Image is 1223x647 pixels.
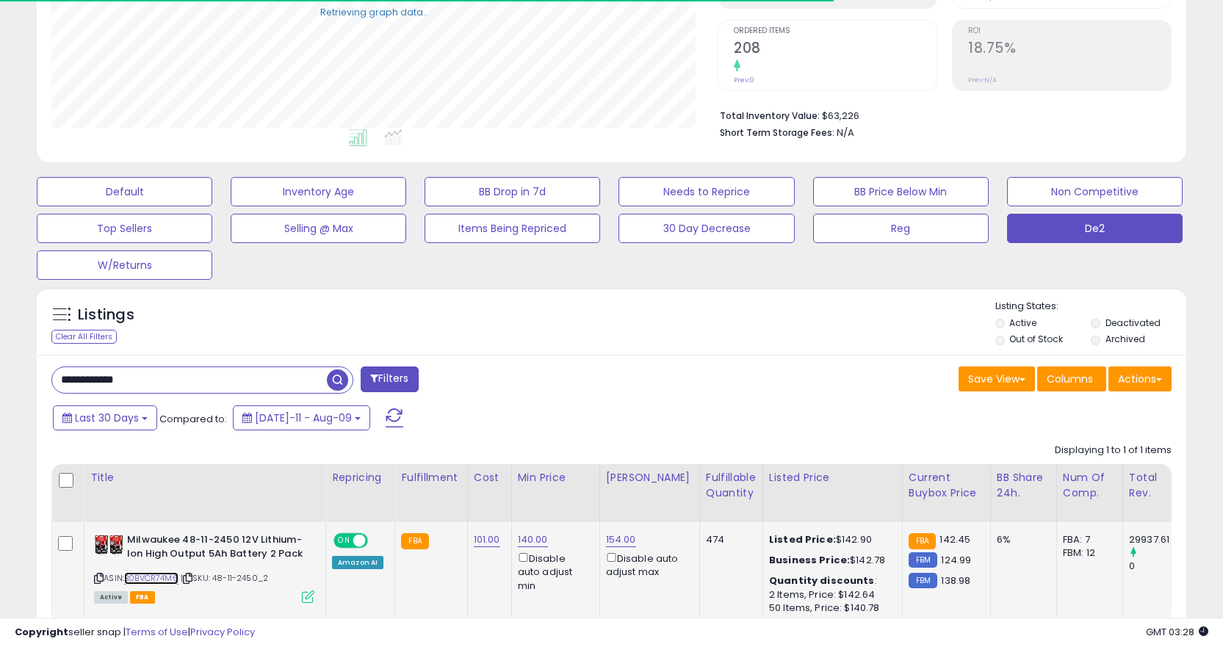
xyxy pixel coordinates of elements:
span: [DATE]-11 - Aug-09 [255,411,352,425]
span: 2025-09-9 03:28 GMT [1146,625,1208,639]
span: Last 30 Days [75,411,139,425]
button: Save View [959,366,1035,391]
a: 154.00 [606,532,636,547]
span: Compared to: [159,412,227,426]
div: 50 Items, Price: $140.78 [769,601,891,615]
label: Deactivated [1105,317,1161,329]
button: Actions [1108,366,1172,391]
div: Displaying 1 to 1 of 1 items [1055,444,1172,458]
a: Privacy Policy [190,625,255,639]
span: ON [335,535,353,547]
span: Ordered Items [734,27,937,35]
span: All listings currently available for purchase on Amazon [94,591,128,604]
div: $142.78 [769,554,891,567]
div: Title [90,470,320,485]
b: Short Term Storage Fees: [720,126,834,139]
div: Amazon AI [332,556,383,569]
small: Prev: 0 [734,76,754,84]
div: : [769,574,891,588]
span: Columns [1047,372,1093,386]
div: ASIN: [94,533,314,601]
div: Fulfillable Quantity [706,470,757,501]
small: Prev: N/A [968,76,997,84]
div: Disable auto adjust max [606,550,688,579]
li: $63,226 [720,106,1161,123]
div: Listed Price [769,470,896,485]
button: Filters [361,366,418,392]
button: [DATE]-11 - Aug-09 [233,405,370,430]
div: 0 [1129,560,1188,573]
b: Quantity discounts [769,574,875,588]
button: W/Returns [37,250,212,280]
button: Columns [1037,366,1106,391]
span: | SKU: 48-11-2450_2 [181,572,268,584]
button: 30 Day Decrease [618,214,794,243]
b: Milwaukee 48-11-2450 12V Lithium-Ion High Output 5Ah Battery 2 Pack [127,533,306,564]
a: Terms of Use [126,625,188,639]
button: De2 [1007,214,1183,243]
a: 140.00 [518,532,548,547]
div: Disable auto adjust min [518,550,588,593]
b: Listed Price: [769,532,836,546]
span: N/A [837,126,854,140]
div: seller snap | | [15,626,255,640]
div: Repricing [332,470,389,485]
a: B0BVCR74M6 [124,572,178,585]
a: 101.00 [474,532,500,547]
strong: Copyright [15,625,68,639]
button: Top Sellers [37,214,212,243]
h5: Listings [78,305,134,325]
div: 29937.61 [1129,533,1188,546]
button: Inventory Age [231,177,406,206]
div: Retrieving graph data.. [320,5,427,18]
div: 6% [997,533,1045,546]
div: BB Share 24h. [997,470,1050,501]
span: 124.99 [941,553,971,567]
div: [PERSON_NAME] [606,470,693,485]
div: 474 [706,533,751,546]
h2: 18.75% [968,40,1171,59]
small: FBM [909,573,937,588]
button: Selling @ Max [231,214,406,243]
label: Active [1009,317,1036,329]
img: 41W5ThxpLqL._SL40_.jpg [94,533,123,555]
button: Needs to Reprice [618,177,794,206]
small: FBA [401,533,428,549]
div: Cost [474,470,505,485]
button: Last 30 Days [53,405,157,430]
div: Total Rev. [1129,470,1183,501]
span: FBA [130,591,155,604]
div: FBM: 12 [1063,546,1111,560]
button: BB Drop in 7d [425,177,600,206]
span: OFF [366,535,389,547]
span: 142.45 [939,532,970,546]
span: ROI [968,27,1171,35]
button: Non Competitive [1007,177,1183,206]
small: FBA [909,533,936,549]
button: Default [37,177,212,206]
label: Archived [1105,333,1145,345]
div: $142.90 [769,533,891,546]
div: Current Buybox Price [909,470,984,501]
span: 138.98 [941,574,970,588]
div: Min Price [518,470,594,485]
small: FBM [909,552,937,568]
label: Out of Stock [1009,333,1063,345]
button: BB Price Below Min [813,177,989,206]
h2: 208 [734,40,937,59]
div: FBA: 7 [1063,533,1111,546]
button: Items Being Repriced [425,214,600,243]
p: Listing States: [995,300,1186,314]
div: 2 Items, Price: $142.64 [769,588,891,601]
div: Num of Comp. [1063,470,1116,501]
div: Fulfillment [401,470,461,485]
b: Total Inventory Value: [720,109,820,122]
button: Reg [813,214,989,243]
div: Clear All Filters [51,330,117,344]
b: Business Price: [769,553,850,567]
